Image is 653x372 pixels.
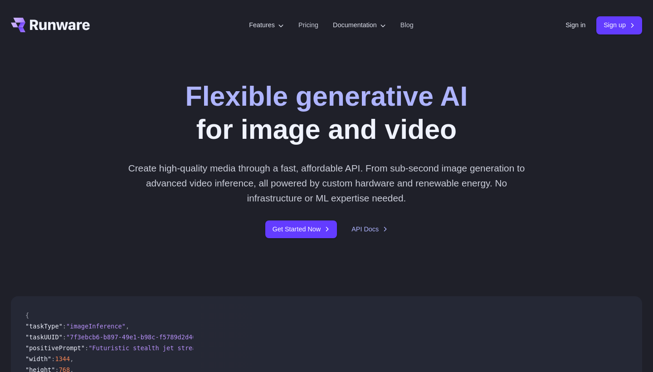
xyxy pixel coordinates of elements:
span: : [63,333,66,341]
span: 1344 [55,355,70,362]
a: Sign in [565,20,585,30]
span: : [51,355,55,362]
span: "Futuristic stealth jet streaking through a neon-lit cityscape with glowing purple exhaust" [88,344,426,352]
a: API Docs [351,224,388,235]
a: Blog [400,20,414,30]
h1: for image and video [185,80,468,146]
a: Sign up [596,16,642,34]
span: "taskType" [25,323,63,330]
strong: Flexible generative AI [185,81,468,112]
a: Pricing [298,20,318,30]
span: "taskUUID" [25,333,63,341]
span: , [126,323,129,330]
p: Create high-quality media through a fast, affordable API. From sub-second image generation to adv... [125,161,529,206]
label: Documentation [333,20,386,30]
a: Go to / [11,18,90,32]
span: , [70,355,73,362]
span: "7f3ebcb6-b897-49e1-b98c-f5789d2d40d7" [66,333,207,341]
span: "positivePrompt" [25,344,85,352]
span: "width" [25,355,51,362]
span: : [63,323,66,330]
span: { [25,312,29,319]
span: : [85,344,88,352]
span: "imageInference" [66,323,126,330]
a: Get Started Now [265,220,337,238]
label: Features [249,20,284,30]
